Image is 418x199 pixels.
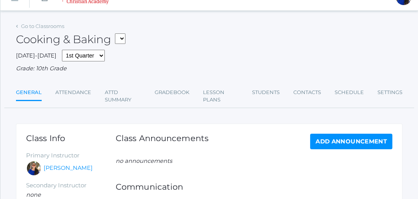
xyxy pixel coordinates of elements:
[335,85,364,100] a: Schedule
[252,85,280,100] a: Students
[55,85,91,100] a: Attendance
[16,52,56,59] span: [DATE]-[DATE]
[203,85,238,108] a: Lesson Plans
[26,152,116,159] h5: Primary Instructor
[293,85,321,100] a: Contacts
[116,134,208,147] h1: Class Announcements
[116,157,172,164] em: no announcements
[116,182,392,191] h1: Communication
[26,161,42,176] div: Stephanie Todhunter
[21,23,64,29] a: Go to Classrooms
[26,134,116,143] h1: Class Info
[155,85,189,100] a: Gradebook
[16,65,402,73] div: Grade: 10th Grade
[16,85,42,101] a: General
[377,85,402,100] a: Settings
[44,164,93,173] a: [PERSON_NAME]
[105,85,141,108] a: Attd Summary
[26,191,41,198] em: none
[310,134,392,149] a: Add Announcement
[16,33,125,46] h2: Cooking & Baking
[26,182,116,189] h5: Secondary Instructor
